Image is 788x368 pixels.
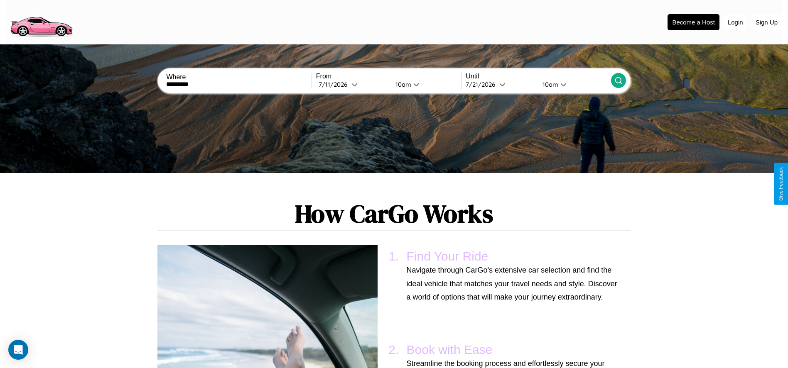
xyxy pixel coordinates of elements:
[166,73,311,81] label: Where
[538,80,560,88] div: 10am
[319,80,351,88] div: 7 / 11 / 2026
[389,80,462,89] button: 10am
[6,4,76,39] img: logo
[466,73,611,80] label: Until
[316,80,389,89] button: 7/11/2026
[751,15,782,30] button: Sign Up
[407,263,618,304] p: Navigate through CarGo's extensive car selection and find the ideal vehicle that matches your tra...
[466,80,499,88] div: 7 / 21 / 2026
[391,80,413,88] div: 10am
[724,15,747,30] button: Login
[403,245,622,308] li: Find Your Ride
[668,14,719,30] button: Become a Host
[536,80,611,89] button: 10am
[157,197,630,231] h1: How CarGo Works
[8,340,28,360] div: Open Intercom Messenger
[778,167,784,201] div: Give Feedback
[316,73,461,80] label: From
